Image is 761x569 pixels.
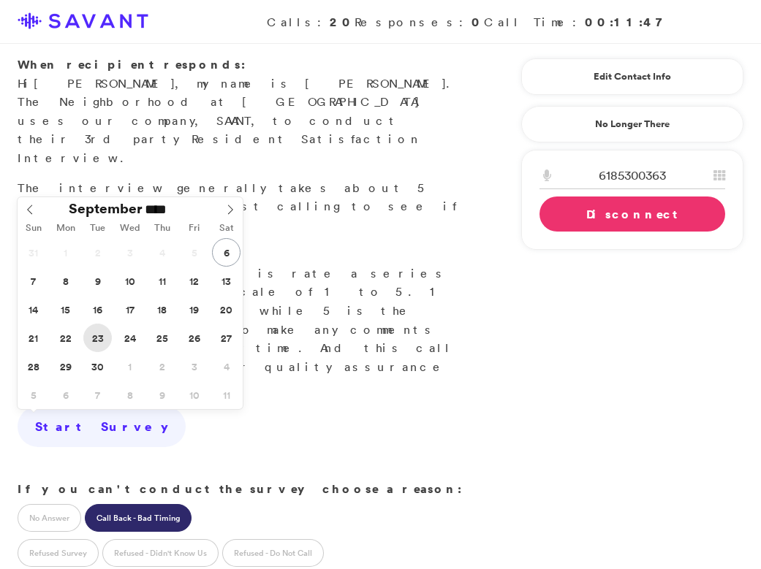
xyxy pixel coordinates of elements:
[472,14,484,30] strong: 0
[83,238,112,267] span: September 2, 2025
[148,324,176,352] span: September 25, 2025
[34,76,175,91] span: [PERSON_NAME]
[539,65,725,88] a: Edit Contact Info
[19,295,48,324] span: September 14, 2025
[51,267,80,295] span: September 8, 2025
[51,295,80,324] span: September 15, 2025
[82,224,114,233] span: Tue
[116,267,144,295] span: September 10, 2025
[212,295,241,324] span: September 20, 2025
[83,352,112,381] span: September 30, 2025
[116,352,144,381] span: October 1, 2025
[146,224,178,233] span: Thu
[114,224,146,233] span: Wed
[539,196,725,232] a: Disconnect
[116,295,144,324] span: September 17, 2025
[18,179,466,235] p: The interview generally takes about 5 minutes and I was just calling to see if now is an okay time.
[83,295,112,324] span: September 16, 2025
[212,324,241,352] span: September 27, 2025
[148,381,176,409] span: October 9, 2025
[521,106,743,142] a: No Longer There
[116,381,144,409] span: October 8, 2025
[18,56,466,168] p: Hi , my name is [PERSON_NAME]. The Neighborhood at [GEOGRAPHIC_DATA] uses our company, SAVANT, to...
[83,381,112,409] span: October 7, 2025
[83,324,112,352] span: September 23, 2025
[180,381,208,409] span: October 10, 2025
[51,324,80,352] span: September 22, 2025
[212,267,241,295] span: September 13, 2025
[19,381,48,409] span: October 5, 2025
[51,381,80,409] span: October 6, 2025
[102,539,219,567] label: Refused - Didn't Know Us
[19,352,48,381] span: September 28, 2025
[585,14,670,30] strong: 00:11:47
[18,224,50,233] span: Sun
[50,224,82,233] span: Mon
[180,324,208,352] span: September 26, 2025
[180,267,208,295] span: September 12, 2025
[330,14,355,30] strong: 20
[212,352,241,381] span: October 4, 2025
[178,224,211,233] span: Fri
[148,352,176,381] span: October 2, 2025
[18,539,99,567] label: Refused Survey
[143,202,195,217] input: Year
[19,267,48,295] span: September 7, 2025
[116,238,144,267] span: September 3, 2025
[180,295,208,324] span: September 19, 2025
[148,238,176,267] span: September 4, 2025
[51,238,80,267] span: September 1, 2025
[211,224,243,233] span: Sat
[18,481,462,497] strong: If you can't conduct the survey choose a reason:
[69,202,143,215] span: September
[180,352,208,381] span: October 3, 2025
[18,504,81,532] label: No Answer
[212,238,241,267] span: September 6, 2025
[222,539,324,567] label: Refused - Do Not Call
[148,267,176,295] span: September 11, 2025
[148,295,176,324] span: September 18, 2025
[116,324,144,352] span: September 24, 2025
[85,504,192,532] label: Call Back - Bad Timing
[180,238,208,267] span: September 5, 2025
[212,381,241,409] span: October 11, 2025
[51,352,80,381] span: September 29, 2025
[18,406,186,447] a: Start Survey
[19,238,48,267] span: August 31, 2025
[19,324,48,352] span: September 21, 2025
[18,56,246,72] strong: When recipient responds:
[83,267,112,295] span: September 9, 2025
